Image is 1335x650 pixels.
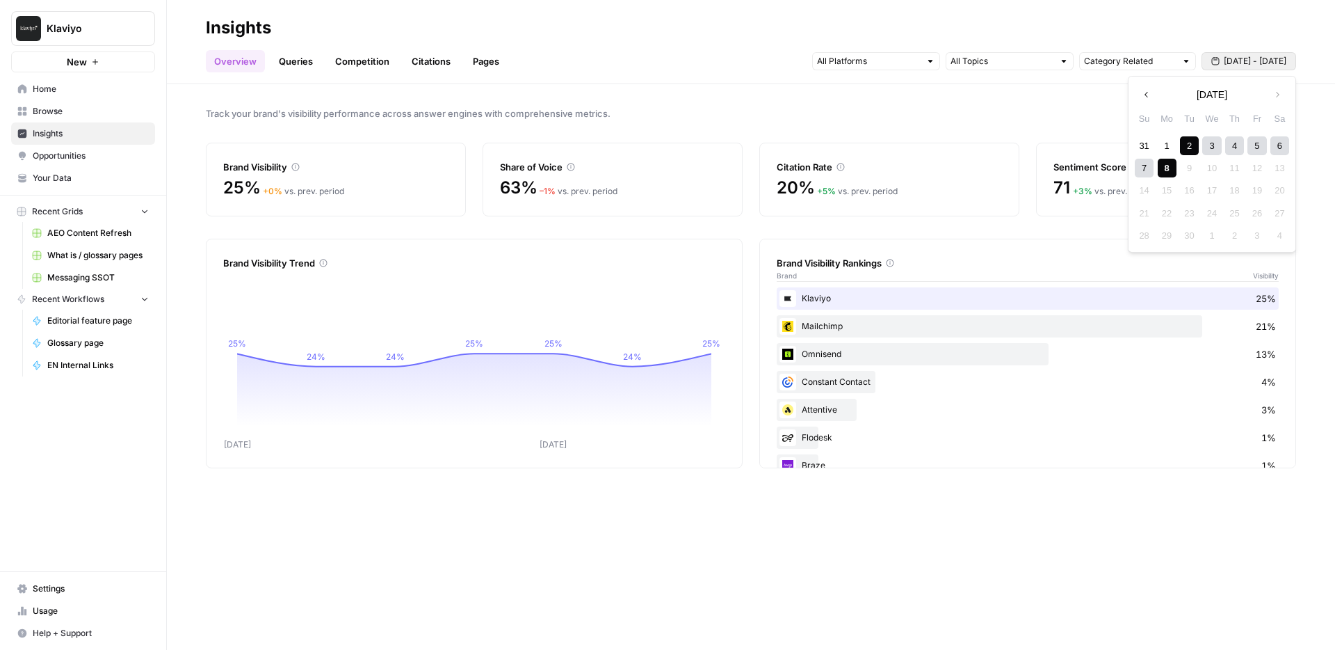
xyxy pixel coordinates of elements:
div: Choose Sunday, August 31st, 2025 [1135,136,1154,155]
div: Not available Tuesday, September 23rd, 2025 [1180,204,1199,223]
span: Usage [33,605,149,617]
span: Home [33,83,149,95]
span: New [67,55,87,69]
div: Mo [1158,109,1176,128]
span: Recent Workflows [32,293,104,306]
div: Fr [1247,109,1266,128]
div: Insights [206,17,271,39]
div: Sa [1270,109,1289,128]
a: Opportunities [11,145,155,167]
img: pg21ys236mnd3p55lv59xccdo3xy [779,318,796,335]
button: New [11,51,155,72]
div: month 2025-09 [1133,134,1290,247]
div: Not available Thursday, October 2nd, 2025 [1225,226,1244,245]
input: Category Related [1084,54,1176,68]
span: – 1 % [540,186,556,196]
span: Your Data [33,172,149,184]
tspan: 24% [307,351,325,362]
tspan: 24% [623,351,642,362]
a: Editorial feature page [26,310,155,332]
tspan: 24% [386,351,405,362]
span: 3% [1261,403,1276,417]
button: Recent Grids [11,201,155,222]
div: Not available Sunday, September 14th, 2025 [1135,181,1154,200]
div: Klaviyo [777,287,1279,310]
a: Insights [11,122,155,145]
span: 13% [1256,347,1276,361]
div: Brand Visibility Rankings [777,256,1279,270]
input: All Platforms [817,54,920,68]
tspan: 25% [544,338,563,349]
div: Constant Contact [777,371,1279,393]
div: Not available Tuesday, September 16th, 2025 [1180,181,1199,200]
span: Messaging SSOT [47,271,149,284]
div: Choose Monday, September 8th, 2025 [1158,159,1176,177]
a: Messaging SSOT [26,267,155,289]
span: EN Internal Links [47,359,149,372]
div: Not available Tuesday, September 9th, 2025 [1180,159,1199,177]
a: Competition [327,50,398,72]
span: Visibility [1253,270,1279,281]
button: [DATE] - [DATE] [1201,52,1296,70]
div: Not available Saturday, September 13th, 2025 [1270,159,1289,177]
div: Attentive [777,399,1279,421]
button: Recent Workflows [11,289,155,310]
span: Insights [33,127,149,140]
div: Not available Monday, September 15th, 2025 [1158,181,1176,200]
div: Not available Saturday, September 20th, 2025 [1270,181,1289,200]
div: Mailchimp [777,315,1279,338]
span: Track your brand's visibility performance across answer engines with comprehensive metrics. [206,106,1296,120]
span: [DATE] [1197,88,1227,102]
div: Sentiment Score [1053,160,1279,174]
div: Choose Saturday, September 6th, 2025 [1270,136,1289,155]
div: Not available Wednesday, October 1st, 2025 [1202,226,1221,245]
a: Usage [11,600,155,622]
div: Not available Friday, September 26th, 2025 [1247,204,1266,223]
div: Choose Thursday, September 4th, 2025 [1225,136,1244,155]
button: Workspace: Klaviyo [11,11,155,46]
tspan: 25% [228,338,246,349]
div: Not available Sunday, September 21st, 2025 [1135,204,1154,223]
span: + 0 % [263,186,282,196]
a: Citations [403,50,459,72]
div: Not available Wednesday, September 10th, 2025 [1202,159,1221,177]
div: Choose Monday, September 1st, 2025 [1158,136,1176,155]
div: Not available Saturday, September 27th, 2025 [1270,204,1289,223]
tspan: [DATE] [224,439,251,450]
div: vs. prev. period [817,185,898,198]
a: Browse [11,100,155,122]
img: rg202btw2ktor7h9ou5yjtg7epnf [779,374,796,390]
img: 3j9qnj2pq12j0e9szaggu3i8lwoi [779,457,796,474]
img: Klaviyo Logo [16,16,41,41]
span: Klaviyo [47,22,131,35]
a: What is / glossary pages [26,244,155,267]
div: vs. prev. period [1073,185,1154,198]
img: n07qf5yuhemumpikze8icgz1odva [779,402,796,418]
div: Th [1225,109,1244,128]
div: Not available Monday, September 22nd, 2025 [1158,204,1176,223]
div: vs. prev. period [540,185,617,198]
div: Not available Friday, September 19th, 2025 [1247,181,1266,200]
div: Choose Tuesday, September 2nd, 2025 [1180,136,1199,155]
span: Help + Support [33,627,149,640]
span: Settings [33,582,149,595]
div: Brand Visibility Trend [223,256,725,270]
div: Choose Friday, September 5th, 2025 [1247,136,1266,155]
div: Brand Visibility [223,160,448,174]
span: + 3 % [1073,186,1092,196]
div: Braze [777,454,1279,477]
span: What is / glossary pages [47,249,149,262]
div: Su [1135,109,1154,128]
div: Tu [1180,109,1199,128]
div: Not available Friday, October 3rd, 2025 [1247,226,1266,245]
div: vs. prev. period [263,185,344,198]
div: We [1202,109,1221,128]
span: Browse [33,105,149,118]
div: [DATE] - [DATE] [1128,76,1296,253]
div: Not available Tuesday, September 30th, 2025 [1180,226,1199,245]
span: 4% [1261,375,1276,389]
span: 20% [777,177,814,199]
div: Not available Wednesday, September 17th, 2025 [1202,181,1221,200]
img: d03zj4el0aa7txopwdneenoutvcu [779,290,796,307]
div: Flodesk [777,427,1279,449]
